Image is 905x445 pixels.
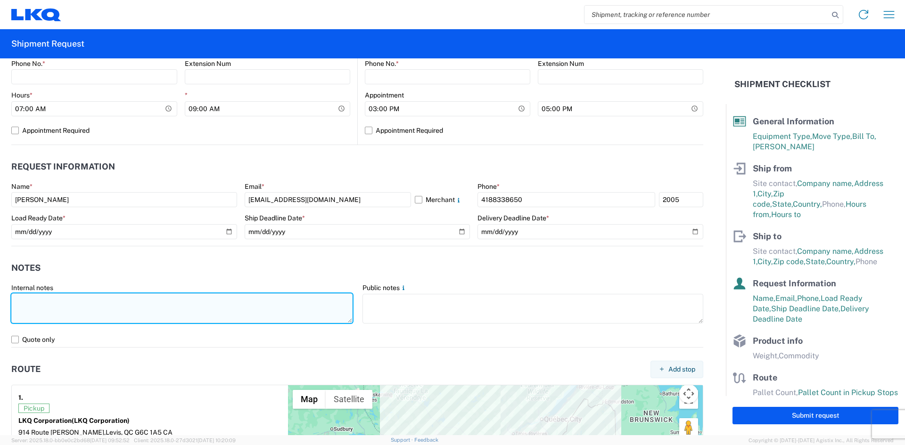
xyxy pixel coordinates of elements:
strong: LKQ Corporation [18,417,130,424]
span: Company name, [797,179,854,188]
strong: 1. [18,392,23,404]
span: (LKQ Corporation) [72,417,130,424]
label: Hours [11,91,33,99]
span: [PERSON_NAME] [753,142,814,151]
a: Feedback [414,437,438,443]
span: Country, [826,257,856,266]
span: Product info [753,336,803,346]
span: [DATE] 09:52:52 [90,437,130,443]
h2: Shipment Checklist [734,79,831,90]
span: Bill To, [852,132,876,141]
span: Email, [775,294,797,303]
span: Phone [856,257,877,266]
button: Add stop [650,361,703,378]
span: Pallet Count, [753,388,798,397]
span: Copyright © [DATE]-[DATE] Agistix Inc., All Rights Reserved [749,436,894,445]
button: Map camera controls [679,384,698,403]
h2: Request Information [11,162,115,171]
span: Country, [793,200,822,209]
h2: Shipment Request [11,38,84,49]
span: Ship from [753,163,792,173]
label: Email [245,182,264,191]
button: Submit request [732,407,898,424]
span: [DATE] 10:20:09 [197,437,236,443]
span: Commodity [779,351,819,360]
span: Zip code, [773,257,806,266]
span: State, [806,257,826,266]
span: Pallet Count in Pickup Stops equals Pallet Count in delivery stops [753,388,898,407]
button: Drag Pegman onto the map to open Street View [679,418,698,437]
label: Quote only [11,332,703,347]
span: Weight, [753,351,779,360]
span: General Information [753,116,834,126]
label: Appointment Required [365,123,703,138]
span: City, [757,257,773,266]
label: Phone No. [365,59,399,68]
button: Show satellite imagery [326,390,372,409]
span: 914 Route [PERSON_NAME], [18,429,106,436]
label: Extension Num [185,59,231,68]
span: Add stop [668,365,695,374]
label: Merchant [415,192,470,207]
span: Route [753,372,777,382]
label: Delivery Deadline Date [477,214,549,222]
span: Company name, [797,247,854,256]
span: Pickup [18,404,49,413]
span: Phone, [797,294,821,303]
span: Ship Deadline Date, [771,304,840,313]
span: Ship to [753,231,782,241]
span: Phone, [822,200,846,209]
label: Phone No. [11,59,45,68]
input: Ext [659,192,703,207]
label: Load Ready Date [11,214,66,222]
h2: Notes [11,263,41,273]
span: Site contact, [753,247,797,256]
span: Equipment Type, [753,132,812,141]
label: Public notes [362,283,407,292]
button: Show street map [293,390,326,409]
label: Name [11,182,33,191]
label: Appointment [365,91,404,99]
span: Server: 2025.18.0-bb0e0c2bd68 [11,437,130,443]
span: Site contact, [753,179,797,188]
span: Hours to [771,210,801,219]
span: City, [757,189,773,198]
span: Request Information [753,278,836,288]
label: Appointment Required [11,123,350,138]
span: State, [772,200,793,209]
input: Shipment, tracking or reference number [584,6,829,24]
label: Ship Deadline Date [245,214,305,222]
span: Levis, QC G6C 1A5 CA [106,429,173,436]
label: Internal notes [11,283,53,292]
span: Move Type, [812,132,852,141]
label: Phone [477,182,500,191]
label: Extension Num [538,59,584,68]
span: Name, [753,294,775,303]
span: Client: 2025.18.0-27d3021 [134,437,236,443]
a: Support [391,437,414,443]
h2: Route [11,364,41,374]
